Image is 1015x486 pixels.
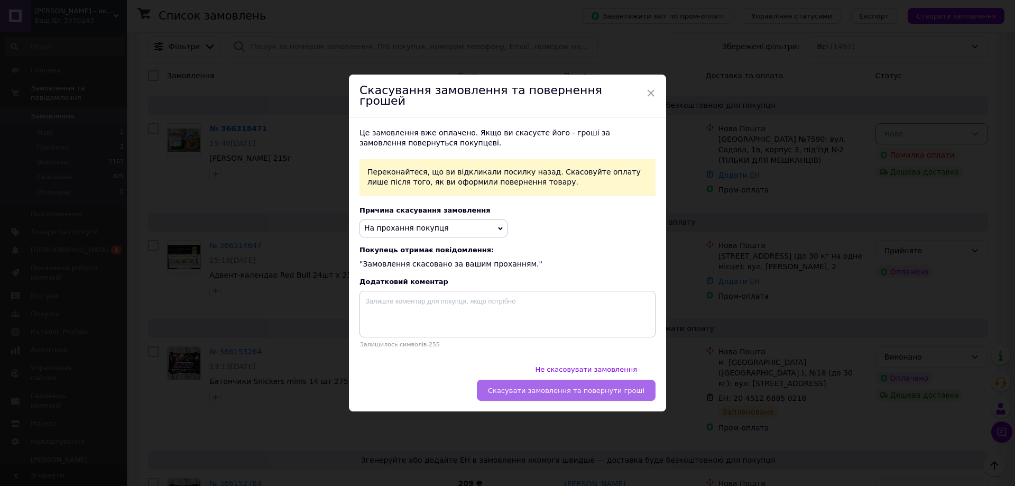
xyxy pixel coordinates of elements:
button: Скасувати замовлення та повернути гроші [477,380,656,401]
div: Причина скасування замовлення [359,206,656,214]
span: Покупець отримає повідомлення: [359,246,656,254]
span: Не скасовувати замовлення [535,365,637,373]
div: Залишилось символів: 255 [359,341,656,348]
div: "Замовлення скасовано за вашим проханням." [359,246,656,270]
button: Не скасовувати замовлення [524,359,648,380]
span: На прохання покупця [364,224,449,232]
span: × [646,84,656,102]
span: Скасувати замовлення та повернути гроші [488,387,644,395]
div: Переконайтеся, що ви відкликали посилку назад. Скасовуйте оплату лише після того, як ви оформили ... [359,159,656,196]
div: Це замовлення вже оплачено. Якщо ви скасуєте його - гроші за замовлення повернуться покупцеві. [359,128,656,149]
div: Додатковий коментар [359,278,656,286]
div: Скасування замовлення та повернення грошей [349,75,666,117]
